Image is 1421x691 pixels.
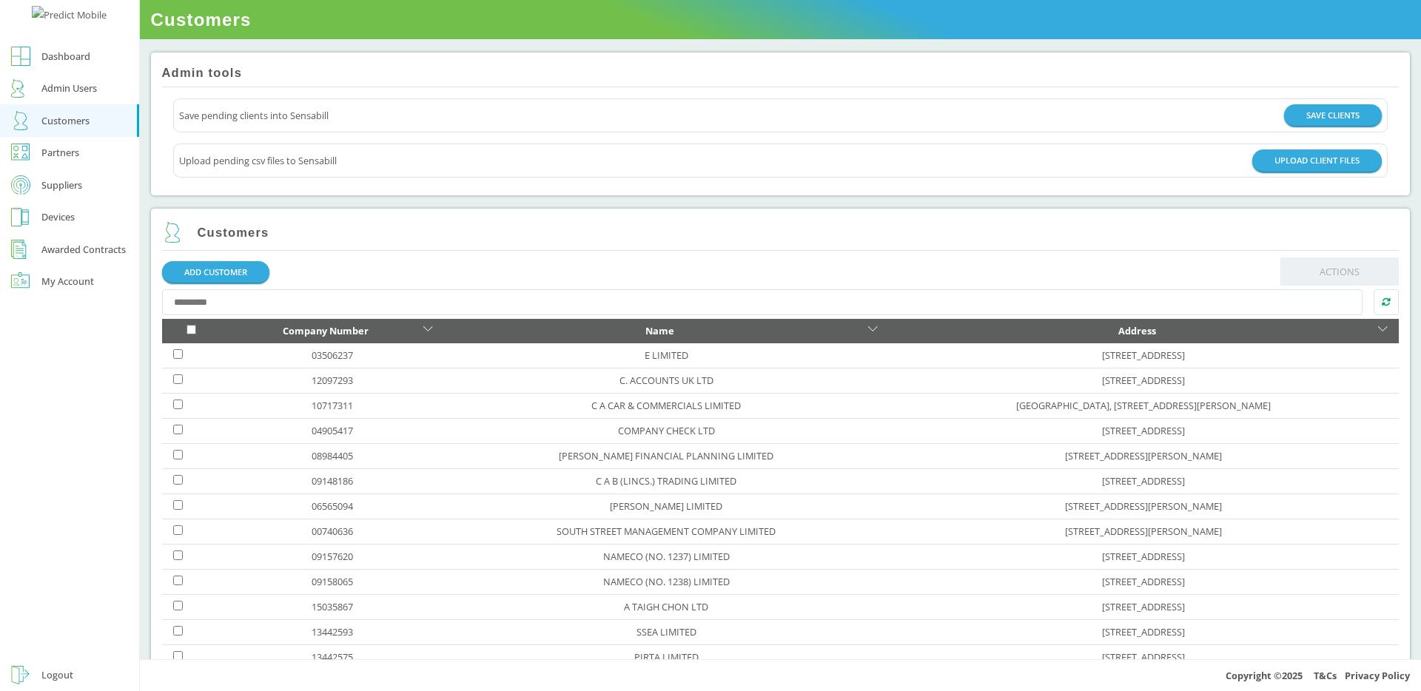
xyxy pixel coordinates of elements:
[41,666,73,684] div: Logout
[232,322,420,340] div: Company Number
[1102,348,1185,362] a: [STREET_ADDRESS]
[1252,149,1382,171] button: UPLOAD CLIENT FILES
[179,107,329,124] span: Save pending clients into Sensabill
[1102,374,1185,387] a: [STREET_ADDRESS]
[312,625,353,638] a: 13442593
[603,575,730,588] a: NAMECO (NO. 1238) LIMITED
[312,600,353,613] a: 15035867
[312,348,353,362] a: 03506237
[1016,399,1271,412] a: [GEOGRAPHIC_DATA], [STREET_ADDRESS][PERSON_NAME]
[41,208,75,226] div: Devices
[636,625,696,638] a: SSEA LIMITED
[162,66,243,80] h2: Admin tools
[591,399,741,412] a: C A CAR & COMMERCIALS LIMITED
[1284,104,1382,126] button: SAVE CLIENTS
[1102,474,1185,488] a: [STREET_ADDRESS]
[41,176,82,194] div: Suppliers
[557,525,776,538] a: SOUTH STREET MANAGEMENT COMPANY LIMITED
[618,424,715,437] a: COMPANY CHECK LTD
[312,449,353,462] a: 08984405
[1065,449,1222,462] a: [STREET_ADDRESS][PERSON_NAME]
[312,499,353,513] a: 06565094
[619,374,713,387] a: C. ACCOUNTS UK LTD
[634,650,699,664] a: PIRTA LIMITED
[559,449,773,462] a: [PERSON_NAME] FINANCIAL PLANNING LIMITED
[312,575,353,588] a: 09158065
[1065,525,1222,538] a: [STREET_ADDRESS][PERSON_NAME]
[162,98,1400,178] div: Actions
[312,550,353,563] a: 09157620
[455,322,864,340] div: Name
[1102,650,1185,664] a: [STREET_ADDRESS]
[312,650,353,664] a: 13442575
[41,112,90,129] div: Customers
[41,79,97,97] div: Admin Users
[610,499,722,513] a: [PERSON_NAME] LIMITED
[162,261,269,283] a: ADD CUSTOMER
[41,240,126,258] div: Awarded Contracts
[1102,625,1185,638] a: [STREET_ADDRESS]
[32,6,107,24] img: Predict Mobile
[596,474,736,488] a: C A B (LINCS.) TRADING LIMITED
[41,47,90,65] div: Dashboard
[312,525,353,538] a: 00740636
[624,600,708,613] a: A TAIGH CHON LTD
[1065,499,1222,513] a: [STREET_ADDRESS][PERSON_NAME]
[1102,575,1185,588] a: [STREET_ADDRESS]
[1102,550,1185,563] a: [STREET_ADDRESS]
[1102,424,1185,437] a: [STREET_ADDRESS]
[1314,669,1337,682] a: T&Cs
[179,152,337,169] span: Upload pending csv files to Sensabill
[41,144,79,161] div: Partners
[312,424,353,437] a: 04905417
[1345,669,1410,682] a: Privacy Policy
[645,348,688,362] a: E LIMITED
[41,272,94,290] div: My Account
[1102,600,1185,613] a: [STREET_ADDRESS]
[312,374,353,387] a: 12097293
[603,550,730,563] a: NAMECO (NO. 1237) LIMITED
[900,322,1375,340] div: Address
[162,222,269,243] h2: Customers
[312,474,353,488] a: 09148186
[312,399,353,412] a: 10717311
